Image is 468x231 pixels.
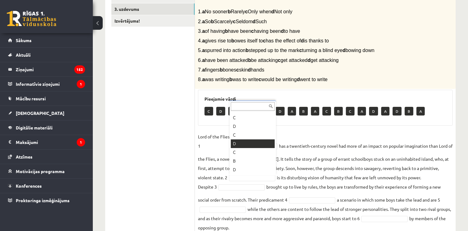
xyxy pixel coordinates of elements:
[231,113,275,122] div: C
[231,157,275,165] div: B
[231,122,275,131] div: D
[231,148,275,157] div: C
[231,165,275,174] div: D
[231,131,275,139] div: C
[231,139,275,148] div: D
